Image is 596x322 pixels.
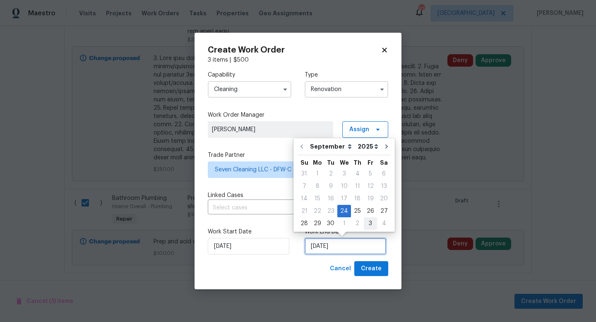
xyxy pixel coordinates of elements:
div: Fri Sep 19 2025 [364,192,377,205]
div: 1 [337,218,351,229]
div: Thu Sep 11 2025 [351,180,364,192]
select: Year [356,140,380,153]
div: 14 [298,193,311,204]
div: 12 [364,180,377,192]
abbr: Thursday [353,160,361,166]
div: 10 [337,180,351,192]
button: Go to previous month [296,138,308,155]
div: 31 [298,168,311,180]
div: 28 [298,218,311,229]
div: 3 [364,218,377,229]
abbr: Monday [313,160,322,166]
div: Wed Sep 24 2025 [337,205,351,217]
label: Work Order Manager [208,111,388,119]
div: Sun Sep 14 2025 [298,192,311,205]
div: 9 [324,180,337,192]
div: Wed Sep 17 2025 [337,192,351,205]
input: M/D/YYYY [208,238,289,255]
span: [PERSON_NAME] [212,125,329,134]
div: 4 [351,168,364,180]
div: 22 [311,205,324,217]
div: 26 [364,205,377,217]
label: Type [305,71,388,79]
div: Sat Sep 13 2025 [377,180,391,192]
div: Sun Sep 21 2025 [298,205,311,217]
div: Tue Sep 02 2025 [324,168,337,180]
span: Linked Cases [208,191,243,199]
select: Month [308,140,356,153]
div: 8 [311,180,324,192]
div: 3 [337,168,351,180]
input: Select cases [208,202,365,214]
span: Create [361,264,382,274]
div: 27 [377,205,391,217]
div: Mon Sep 15 2025 [311,192,324,205]
div: Fri Sep 12 2025 [364,180,377,192]
div: Mon Sep 29 2025 [311,217,324,230]
div: Mon Sep 01 2025 [311,168,324,180]
input: Select... [305,81,388,98]
div: Thu Sep 25 2025 [351,205,364,217]
div: 4 [377,218,391,229]
div: 24 [337,205,351,217]
div: 17 [337,193,351,204]
div: Thu Sep 04 2025 [351,168,364,180]
div: Wed Sep 10 2025 [337,180,351,192]
div: 16 [324,193,337,204]
div: Mon Sep 22 2025 [311,205,324,217]
div: Tue Sep 09 2025 [324,180,337,192]
div: 15 [311,193,324,204]
abbr: Sunday [300,160,308,166]
div: Sun Sep 07 2025 [298,180,311,192]
button: Show options [280,84,290,94]
abbr: Friday [368,160,373,166]
div: 1 [311,168,324,180]
div: Mon Sep 08 2025 [311,180,324,192]
span: Seven Cleaning LLC - DFW-C [215,166,369,174]
div: 23 [324,205,337,217]
div: Fri Oct 03 2025 [364,217,377,230]
div: Wed Oct 01 2025 [337,217,351,230]
button: Show options [377,84,387,94]
h2: Create Work Order [208,46,381,54]
input: Select... [208,81,291,98]
button: Go to next month [380,138,393,155]
div: 20 [377,193,391,204]
div: 11 [351,180,364,192]
label: Trade Partner [208,151,388,159]
span: $ 500 [233,57,249,63]
label: Capability [208,71,291,79]
span: Assign [349,125,369,134]
div: Sat Sep 06 2025 [377,168,391,180]
div: 30 [324,218,337,229]
div: 2 [351,218,364,229]
div: 19 [364,193,377,204]
label: Work Start Date [208,228,291,236]
span: Cancel [330,264,351,274]
div: 13 [377,180,391,192]
div: Tue Sep 23 2025 [324,205,337,217]
div: Wed Sep 03 2025 [337,168,351,180]
div: Thu Sep 18 2025 [351,192,364,205]
div: Sat Oct 04 2025 [377,217,391,230]
div: Sat Sep 27 2025 [377,205,391,217]
div: Sat Sep 20 2025 [377,192,391,205]
div: 21 [298,205,311,217]
div: Sun Aug 31 2025 [298,168,311,180]
abbr: Wednesday [340,160,349,166]
div: 7 [298,180,311,192]
div: 29 [311,218,324,229]
div: Sun Sep 28 2025 [298,217,311,230]
div: 5 [364,168,377,180]
button: Create [354,261,388,276]
div: 3 items | [208,56,388,64]
abbr: Saturday [380,160,388,166]
div: 25 [351,205,364,217]
div: Fri Sep 26 2025 [364,205,377,217]
button: Cancel [327,261,354,276]
div: 2 [324,168,337,180]
div: Fri Sep 05 2025 [364,168,377,180]
div: 18 [351,193,364,204]
div: Thu Oct 02 2025 [351,217,364,230]
div: 6 [377,168,391,180]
